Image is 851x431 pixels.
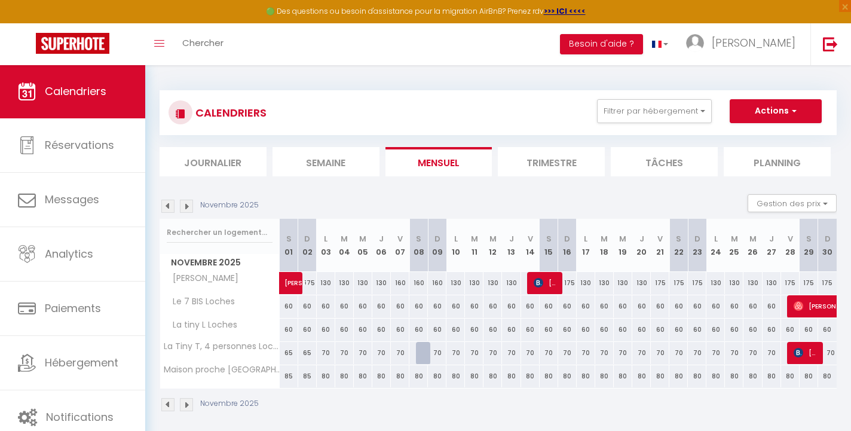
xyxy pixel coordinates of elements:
div: 130 [465,272,483,294]
th: 03 [317,219,335,272]
th: 02 [298,219,317,272]
abbr: J [769,233,774,244]
div: 80 [540,365,558,387]
div: 175 [688,272,706,294]
p: Novembre 2025 [200,398,259,409]
div: 60 [372,319,391,341]
div: 130 [632,272,651,294]
div: 60 [763,295,781,317]
div: 130 [743,272,762,294]
div: 60 [298,295,317,317]
div: 60 [781,319,800,341]
div: 60 [743,319,762,341]
div: 60 [706,295,725,317]
div: 80 [428,365,446,387]
p: Novembre 2025 [200,200,259,211]
abbr: S [806,233,812,244]
div: 60 [669,295,688,317]
span: [PERSON_NAME] [794,341,818,364]
th: 23 [688,219,706,272]
div: 175 [818,272,837,294]
div: 60 [409,295,428,317]
div: 70 [372,342,391,364]
div: 60 [428,319,446,341]
span: Notifications [46,409,114,424]
abbr: J [509,233,514,244]
abbr: M [749,233,757,244]
div: 60 [558,295,577,317]
div: 60 [632,319,651,341]
abbr: V [528,233,533,244]
th: 11 [465,219,483,272]
div: 130 [483,272,502,294]
div: 70 [354,342,372,364]
div: 70 [706,342,725,364]
li: Trimestre [498,147,605,176]
div: 70 [446,342,465,364]
th: 13 [502,219,521,272]
span: Analytics [45,246,93,261]
a: Chercher [173,23,232,65]
div: 80 [818,365,837,387]
div: 60 [280,319,298,341]
abbr: M [731,233,738,244]
div: 70 [521,342,540,364]
div: 60 [446,295,465,317]
div: 80 [317,365,335,387]
div: 70 [818,342,837,364]
div: 60 [743,295,762,317]
abbr: S [416,233,421,244]
abbr: D [304,233,310,244]
div: 70 [725,342,743,364]
div: 60 [335,319,354,341]
div: 80 [781,365,800,387]
abbr: M [471,233,478,244]
div: 80 [595,365,614,387]
abbr: V [788,233,793,244]
div: 70 [502,342,521,364]
th: 15 [540,219,558,272]
div: 60 [280,295,298,317]
div: 60 [763,319,781,341]
div: 175 [781,272,800,294]
span: Réservations [45,137,114,152]
div: 60 [614,319,632,341]
div: 70 [614,342,632,364]
div: 60 [391,295,409,317]
div: 60 [317,295,335,317]
th: 09 [428,219,446,272]
div: 130 [577,272,595,294]
abbr: M [619,233,626,244]
span: La tiny L Loches [162,319,240,332]
div: 80 [651,365,669,387]
div: 70 [595,342,614,364]
div: 60 [688,295,706,317]
div: 70 [632,342,651,364]
button: Besoin d'aide ? [560,34,643,54]
div: 60 [725,319,743,341]
span: Calendriers [45,84,106,99]
div: 130 [502,272,521,294]
div: 80 [465,365,483,387]
div: 175 [651,272,669,294]
th: 12 [483,219,502,272]
div: 60 [614,295,632,317]
div: 70 [743,342,762,364]
div: 80 [800,365,818,387]
div: 160 [409,272,428,294]
div: 60 [298,319,317,341]
th: 06 [372,219,391,272]
li: Journalier [160,147,267,176]
h3: CALENDRIERS [192,99,267,126]
img: Super Booking [36,33,109,54]
div: 60 [317,319,335,341]
div: 160 [428,272,446,294]
div: 60 [502,295,521,317]
div: 80 [558,365,577,387]
th: 20 [632,219,651,272]
th: 07 [391,219,409,272]
div: 60 [577,319,595,341]
th: 14 [521,219,540,272]
div: 70 [577,342,595,364]
div: 60 [502,319,521,341]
